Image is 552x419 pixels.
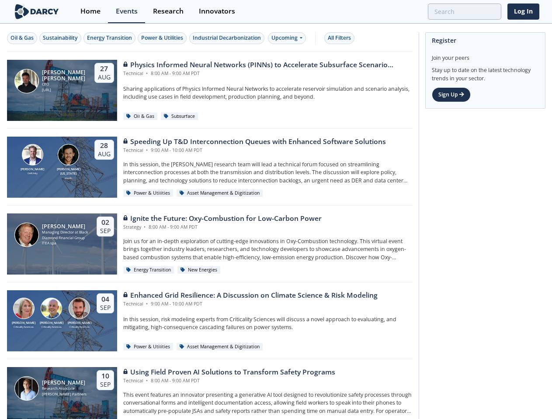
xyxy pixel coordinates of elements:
div: Join your peers [432,48,539,62]
a: Sign Up [432,87,471,102]
div: Power & Utilities [141,34,183,42]
div: [PERSON_NAME] [38,321,66,326]
img: Ross Dakin [69,298,90,319]
button: Oil & Gas [7,32,37,44]
img: Brian Fitzsimons [22,144,43,165]
div: Enhanced Grid Resilience: A Discussion on Climate Science & Risk Modeling [123,290,378,301]
img: Patrick Imeson [14,223,39,247]
div: Technical 8:00 AM - 9:00 AM PDT [123,378,335,385]
span: • [145,70,149,76]
button: Industrial Decarbonization [189,32,264,44]
div: Power & Utilities [123,189,174,197]
p: In this session, the [PERSON_NAME] research team will lead a technical forum focused on streamlin... [123,161,413,185]
div: Strategy 8:00 AM - 9:00 AM PDT [123,224,322,231]
div: Industrial Decarbonization [193,34,261,42]
div: Technical 8:00 AM - 9:00 AM PDT [123,70,413,77]
span: • [145,378,149,384]
div: Aug [98,73,111,81]
div: Home [80,8,101,15]
button: Energy Transition [83,32,135,44]
div: Register [432,33,539,48]
input: Advanced Search [428,3,501,20]
div: Research [153,8,184,15]
a: Ruben Rodriguez Torrado [PERSON_NAME] [PERSON_NAME] CEO [URL] 27 Aug Physics Informed Neural Netw... [7,60,413,121]
p: This event features an innovator presenting a generative AI tool designed to revolutionize safety... [123,391,413,415]
img: Susan Ginsburg [13,298,35,319]
div: Ignite the Future: Oxy-Combustion for Low-Carbon Power [123,213,322,224]
div: Aug [98,150,111,158]
img: Juan Mayol [14,376,39,401]
div: 02 [100,218,111,227]
div: [PERSON_NAME] [19,167,46,172]
div: [PERSON_NAME] [42,223,89,230]
button: Power & Utilities [138,32,187,44]
div: 28 [98,141,111,150]
a: Log In [507,3,539,20]
button: All Filters [324,32,354,44]
div: Sustainability [43,34,78,42]
div: Research Associate [42,386,87,392]
div: Managing Director at Black Diamond Financial Group [42,230,89,240]
p: In this session, risk modeling experts from Criticality Sciences will discuss a novel approach to... [123,316,413,332]
div: Sep [100,304,111,312]
div: [PERSON_NAME] [42,380,87,386]
div: 04 [100,295,111,304]
div: [PERSON_NAME][US_STATE] [55,167,82,176]
p: Join us for an in-depth exploration of cutting-edge innovations in Oxy-Combustion technology. Thi... [123,237,413,261]
div: [PERSON_NAME] [10,321,38,326]
div: Subsurface [161,113,198,120]
a: Susan Ginsburg [PERSON_NAME] Criticality Sciences Ben Ruddell [PERSON_NAME] Criticality Sciences ... [7,290,413,351]
div: Technical 9:00 AM - 10:00 AM PDT [123,147,386,154]
span: • [142,224,147,230]
img: Luigi Montana [58,144,79,165]
div: Oil & Gas [10,34,34,42]
img: Ruben Rodriguez Torrado [14,69,39,93]
div: [URL] [42,87,87,93]
div: Energy Transition [87,34,132,42]
div: Sep [100,381,111,388]
p: Sharing applications of Physics Informed Neural Networks to accelerate reservoir simulation and s... [123,85,413,101]
div: Innovators [199,8,235,15]
div: New Energies [177,266,221,274]
div: Power & Utilities [123,343,174,351]
button: Sustainability [39,32,81,44]
div: GridUnity [19,172,46,175]
div: Criticality Sciences [66,325,94,329]
div: Speeding Up T&D Interconnection Queues with Enhanced Software Solutions [123,137,386,147]
img: Ben Ruddell [41,298,62,319]
div: CEO [42,82,87,87]
div: Criticality Sciences [10,325,38,329]
div: 10 [100,372,111,381]
div: Using Field Proven AI Solutions to Transform Safety Programs [123,367,335,378]
div: ITEA spa [42,240,89,246]
div: Events [116,8,138,15]
div: Physics Informed Neural Networks (PINNs) to Accelerate Subsurface Scenario Analysis [123,60,413,70]
div: Asset Management & Digitization [177,343,263,351]
div: Stay up to date on the latest technology trends in your sector. [432,62,539,82]
a: Brian Fitzsimons [PERSON_NAME] GridUnity Luigi Montana [PERSON_NAME][US_STATE] envelio 28 Aug Spe... [7,137,413,198]
span: • [145,301,149,307]
div: Upcoming [268,32,306,44]
div: All Filters [328,34,351,42]
div: envelio [55,176,82,180]
div: Asset Management & Digitization [177,189,263,197]
span: • [145,147,149,153]
div: 27 [98,65,111,73]
div: Sep [100,227,111,235]
div: Technical 9:00 AM - 10:00 AM PDT [123,301,378,308]
div: [PERSON_NAME] [PERSON_NAME] [42,69,87,82]
div: [PERSON_NAME] Partners [42,392,87,397]
div: Energy Transition [123,266,174,274]
img: logo-wide.svg [13,4,61,19]
div: Criticality Sciences [38,325,66,329]
div: Oil & Gas [123,113,158,120]
a: Patrick Imeson [PERSON_NAME] Managing Director at Black Diamond Financial Group ITEA spa 02 Sep I... [7,213,413,275]
div: [PERSON_NAME] [66,321,94,326]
